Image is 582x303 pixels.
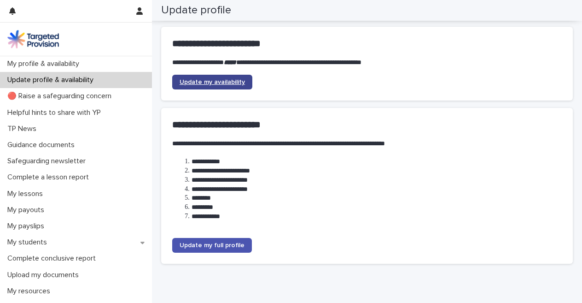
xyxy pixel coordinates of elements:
a: Update my availability [172,75,252,89]
p: Helpful hints to share with YP [4,108,108,117]
p: TP News [4,125,44,133]
p: My resources [4,287,58,296]
p: My students [4,238,54,247]
p: My lessons [4,190,50,198]
span: Update my full profile [180,242,244,249]
p: Safeguarding newsletter [4,157,93,166]
a: Update my full profile [172,238,252,253]
p: Complete a lesson report [4,173,96,182]
p: Upload my documents [4,271,86,279]
p: My profile & availability [4,59,87,68]
p: My payslips [4,222,52,231]
p: 🔴 Raise a safeguarding concern [4,92,119,101]
p: Guidance documents [4,141,82,149]
p: Complete conclusive report [4,254,103,263]
span: Update my availability [180,79,245,85]
img: M5nRWzHhSzIhMunXDL62 [7,30,59,48]
h2: Update profile [161,4,231,17]
p: My payouts [4,206,52,214]
p: Update profile & availability [4,76,101,84]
